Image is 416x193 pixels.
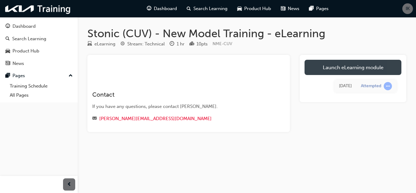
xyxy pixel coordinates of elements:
[196,41,208,48] div: 10 pts
[187,5,191,13] span: search-icon
[2,20,75,70] button: DashboardSearch LearningProduct HubNews
[154,5,177,12] span: Dashboard
[2,21,75,32] a: Dashboard
[12,60,24,67] div: News
[92,91,285,98] h3: Contact
[7,91,75,100] a: All Pages
[69,72,73,80] span: up-icon
[12,48,39,55] div: Product Hub
[276,2,304,15] a: news-iconNews
[288,5,299,12] span: News
[5,36,10,42] span: search-icon
[94,41,115,48] div: eLearning
[92,103,285,110] div: If you have any questions, please contact [PERSON_NAME].
[316,5,329,12] span: Pages
[182,2,232,15] a: search-iconSearch Learning
[309,5,314,13] span: pages-icon
[87,40,115,48] div: Type
[189,41,194,47] span: podium-icon
[2,33,75,45] a: Search Learning
[2,70,75,81] button: Pages
[5,61,10,66] span: news-icon
[12,23,36,30] div: Dashboard
[2,45,75,57] a: Product Hub
[281,5,285,13] span: news-icon
[339,83,352,90] div: Fri Sep 19 2025 08:01:14 GMT+1000 (Australian Eastern Standard Time)
[142,2,182,15] a: guage-iconDashboard
[304,2,333,15] a: pages-iconPages
[92,116,97,122] span: email-icon
[120,40,165,48] div: Stream
[384,82,392,90] span: learningRecordVerb_ATTEMPT-icon
[87,41,92,47] span: learningResourceType_ELEARNING-icon
[2,58,75,69] a: News
[402,3,413,14] button: IK
[170,40,185,48] div: Duration
[3,2,73,15] img: kia-training
[213,41,232,46] span: Learning resource code
[177,41,185,48] div: 1 hr
[189,40,208,48] div: Points
[147,5,151,13] span: guage-icon
[170,41,174,47] span: clock-icon
[361,83,381,89] div: Attempted
[5,48,10,54] span: car-icon
[5,73,10,79] span: pages-icon
[5,24,10,29] span: guage-icon
[99,116,212,121] a: [PERSON_NAME][EMAIL_ADDRESS][DOMAIN_NAME]
[92,115,285,123] div: Email
[87,27,406,40] h1: Stonic (CUV) - New Model Training - eLearning
[237,5,242,13] span: car-icon
[120,41,125,47] span: target-icon
[193,5,227,12] span: Search Learning
[305,60,401,75] a: Launch eLearning module
[232,2,276,15] a: car-iconProduct Hub
[12,35,46,42] div: Search Learning
[12,72,25,79] div: Pages
[7,81,75,91] a: Training Schedule
[244,5,271,12] span: Product Hub
[127,41,165,48] div: Stream: Technical
[67,181,72,188] span: prev-icon
[406,5,410,12] span: IK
